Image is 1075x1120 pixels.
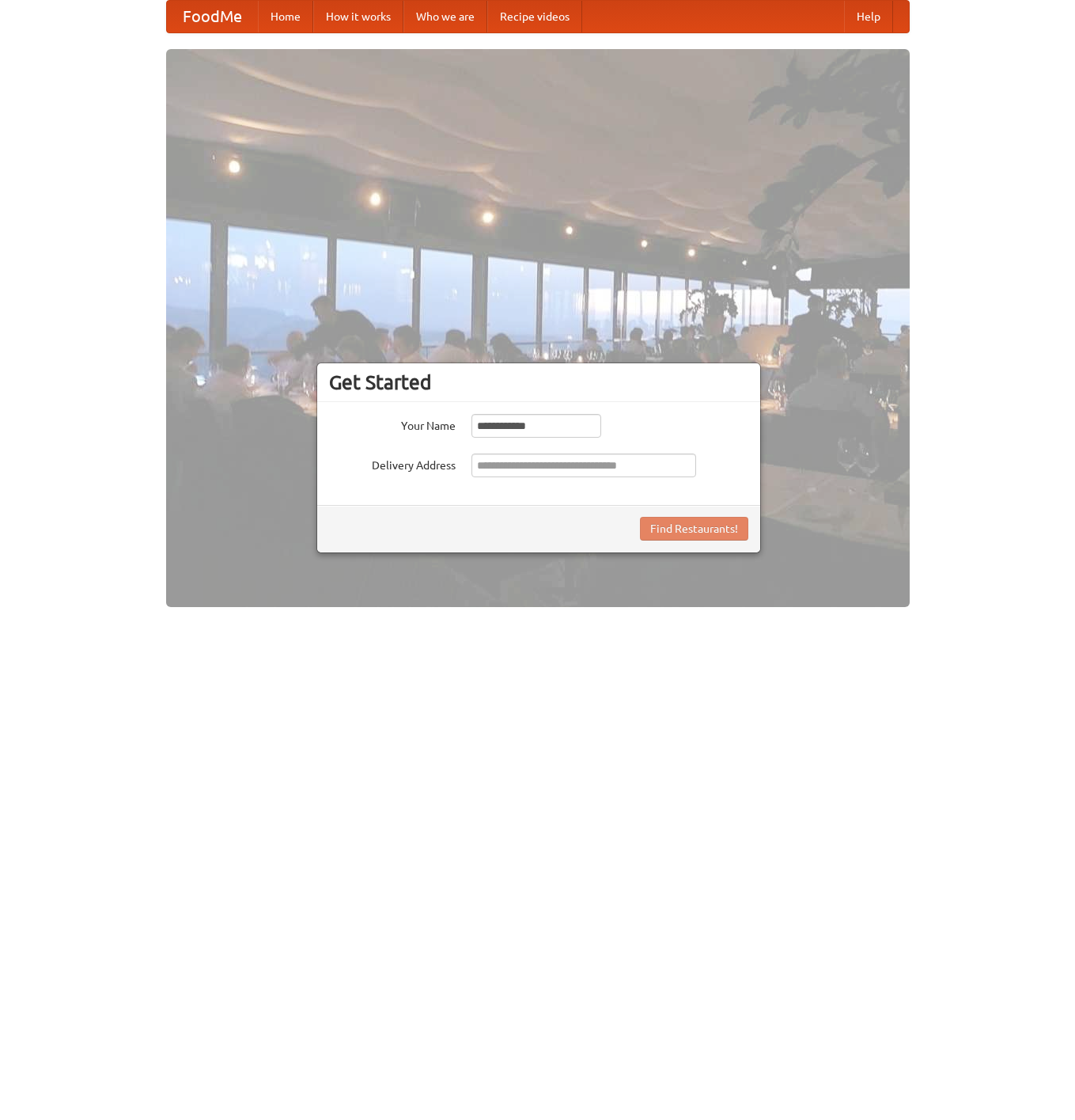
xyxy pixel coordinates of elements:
[329,454,456,473] label: Delivery Address
[258,1,313,32] a: Home
[329,370,748,394] h3: Get Started
[313,1,403,32] a: How it works
[844,1,893,32] a: Help
[167,1,258,32] a: FoodMe
[403,1,487,32] a: Who we are
[487,1,582,32] a: Recipe videos
[329,414,456,434] label: Your Name
[640,517,748,541] button: Find Restaurants!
